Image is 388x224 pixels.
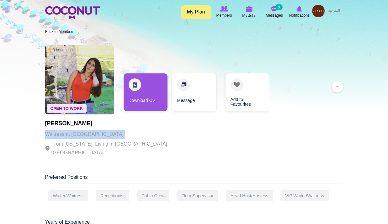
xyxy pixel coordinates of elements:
[45,6,100,19] img: Home
[220,6,228,12] img: Browse Members
[262,5,287,19] a: Messages Messages 3
[325,5,343,17] a: العربية
[237,5,262,19] a: My Jobs My Jobs
[242,13,256,19] span: My Jobs
[172,73,216,114] div: 2 / 3
[124,73,167,111] a: Download CV
[181,5,211,19] a: My Plan
[216,12,232,19] span: Members
[287,5,312,19] a: Notifications Notifications
[266,12,283,19] span: Messages
[45,130,218,139] p: Waitress at [GEOGRAPHIC_DATA]
[48,47,72,52] span: 9 hours ago
[48,190,88,201] div: Waiter/Waitress
[275,4,282,10] small: 3
[226,73,269,111] a: Add to Favourites
[96,190,129,201] div: Receptionist
[212,5,237,19] a: Browse Members Members
[124,73,167,114] div: 1 / 3
[45,174,343,184] div: Preferred Positions
[47,104,87,113] span: Open To Work
[332,81,343,93] button: ...
[172,73,216,111] a: Message
[246,6,253,12] img: My Jobs
[280,190,329,201] div: VIP Waiter/Waitress
[271,6,278,12] img: Messages
[45,29,74,34] a: Back to Members
[45,120,218,127] h1: [PERSON_NAME]
[289,12,310,19] span: Notifications
[221,73,265,114] div: 3 / 3
[137,190,169,201] div: Cabin Crew
[297,6,302,12] img: Notifications
[226,190,273,201] div: Head Host/Hostess
[177,190,218,201] div: Floor Supervisor
[45,140,218,157] p: From [US_STATE], Living in [GEOGRAPHIC_DATA], [GEOGRAPHIC_DATA]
